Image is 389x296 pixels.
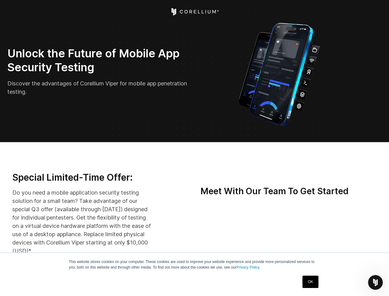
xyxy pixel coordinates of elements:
h2: Unlock the Future of Mobile App Security Testing [7,47,190,74]
iframe: Intercom live chat [368,275,383,290]
h3: Special Limited-Time Offer: [12,172,152,183]
a: Corellium Home [170,8,219,15]
a: OK [302,276,318,288]
p: This website stores cookies on your computer. These cookies are used to improve your website expe... [69,259,320,270]
span: Discover the advantages of Corellium Viper for mobile app penetration testing. [7,80,187,95]
strong: Meet With Our Team To Get Started [201,186,349,196]
img: Corellium_VIPER_Hero_1_1x [233,20,326,127]
a: Privacy Policy. [237,265,260,269]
